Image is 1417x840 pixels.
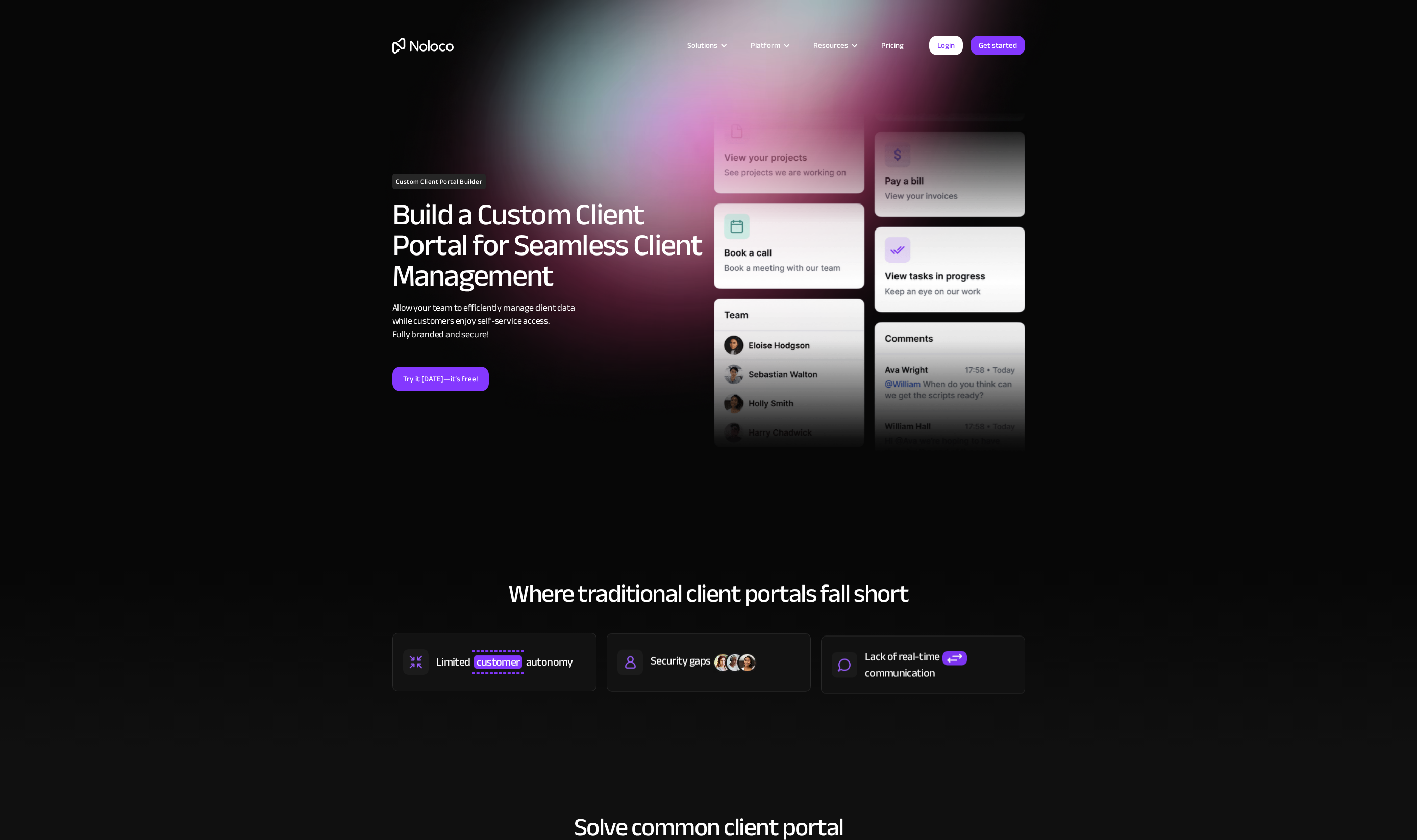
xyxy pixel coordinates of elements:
[865,649,940,665] div: Lack of real-time
[751,39,780,52] div: Platform
[687,39,717,52] div: Solutions
[865,666,935,681] div: communication
[436,654,470,670] div: Limited
[392,301,704,341] div: Allow your team to efficiently manage client data while customers enjoy self-service access. Full...
[738,39,801,52] div: Platform
[526,654,573,670] div: autonomy
[929,36,963,55] a: Login
[474,655,522,669] span: customer
[971,36,1025,55] a: Get started
[801,39,868,52] div: Resources
[675,39,738,52] div: Solutions
[392,199,704,291] h2: Build a Custom Client Portal for Seamless Client Management
[392,38,454,54] a: home
[651,653,710,669] div: Security gaps
[392,580,1025,607] h2: Where traditional client portals fall short
[813,39,848,52] div: Resources
[868,39,916,52] a: Pricing
[392,367,489,391] a: Try it [DATE]—it’s free!
[392,174,486,189] h1: Custom Client Portal Builder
